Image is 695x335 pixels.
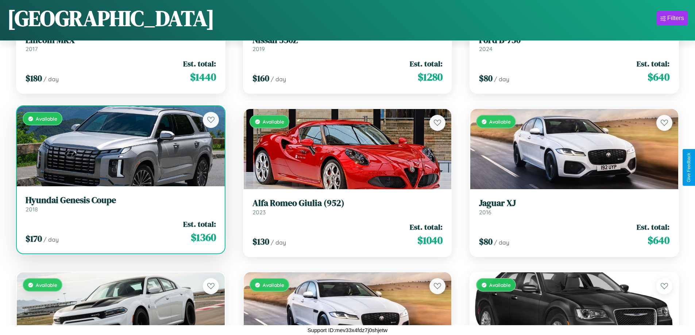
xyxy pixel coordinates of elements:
[308,325,387,335] p: Support ID: mev33x4fdz7j0shjetw
[410,58,443,69] span: Est. total:
[190,70,216,84] span: $ 1440
[648,70,669,84] span: $ 640
[479,209,491,216] span: 2016
[26,72,42,84] span: $ 180
[43,75,59,83] span: / day
[667,15,684,22] div: Filters
[36,116,57,122] span: Available
[252,209,266,216] span: 2023
[686,153,691,182] div: Give Feedback
[479,198,669,216] a: Jaguar XJ2016
[43,236,59,243] span: / day
[26,233,42,245] span: $ 170
[648,233,669,248] span: $ 640
[26,195,216,206] h3: Hyundai Genesis Coupe
[26,35,216,53] a: Lincoln MKX2017
[252,72,269,84] span: $ 160
[26,45,38,52] span: 2017
[7,3,215,33] h1: [GEOGRAPHIC_DATA]
[479,35,669,53] a: Ford B-7502024
[191,230,216,245] span: $ 1360
[252,45,265,52] span: 2019
[489,118,511,125] span: Available
[26,195,216,213] a: Hyundai Genesis Coupe2018
[252,35,443,53] a: Nissan 350Z2019
[479,235,493,248] span: $ 80
[494,75,509,83] span: / day
[410,222,443,232] span: Est. total:
[252,198,443,209] h3: Alfa Romeo Giulia (952)
[271,239,286,246] span: / day
[637,222,669,232] span: Est. total:
[479,198,669,209] h3: Jaguar XJ
[263,282,284,288] span: Available
[417,233,443,248] span: $ 1040
[494,239,509,246] span: / day
[657,11,688,26] button: Filters
[26,206,38,213] span: 2018
[36,282,57,288] span: Available
[489,282,511,288] span: Available
[637,58,669,69] span: Est. total:
[252,198,443,216] a: Alfa Romeo Giulia (952)2023
[479,72,493,84] span: $ 80
[271,75,286,83] span: / day
[479,45,493,52] span: 2024
[183,219,216,229] span: Est. total:
[183,58,216,69] span: Est. total:
[252,235,269,248] span: $ 130
[418,70,443,84] span: $ 1280
[263,118,284,125] span: Available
